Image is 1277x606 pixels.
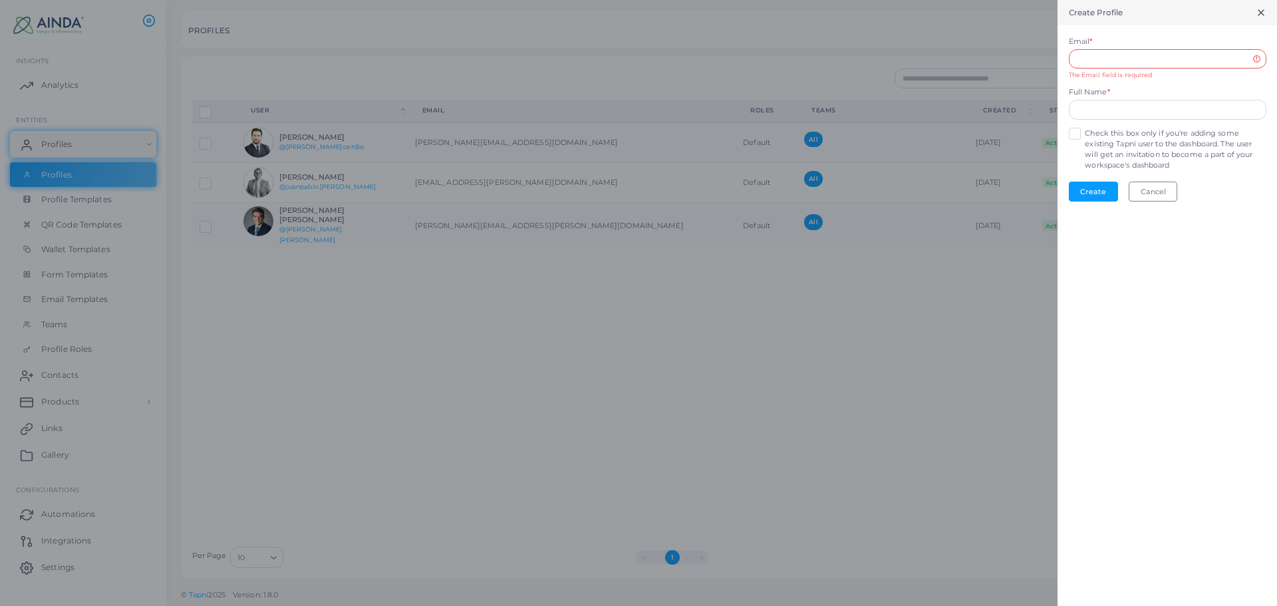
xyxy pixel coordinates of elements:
label: Check this box only if you're adding some existing Tapni user to the dashboard. The user will get... [1085,128,1266,171]
label: Full Name [1069,87,1110,98]
label: Email [1069,37,1093,47]
h5: Create Profile [1069,8,1123,17]
button: Cancel [1129,182,1177,202]
button: Create [1069,182,1118,202]
div: The Email field is required [1069,71,1266,80]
